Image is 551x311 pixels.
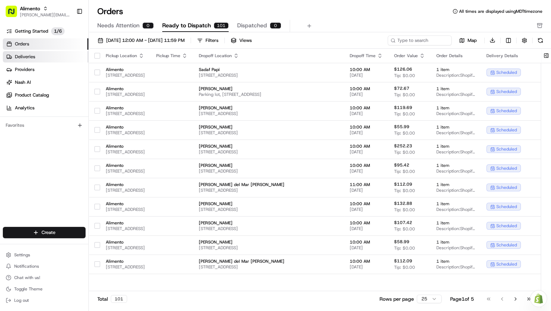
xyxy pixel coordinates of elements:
[3,26,88,37] a: Getting Started1/6
[156,53,187,59] div: Pickup Time
[468,37,477,44] span: Map
[42,229,55,236] span: Create
[14,263,39,269] span: Notifications
[106,124,145,130] span: Alimento
[350,245,383,251] span: [DATE]
[199,220,338,226] span: [PERSON_NAME]
[350,163,383,168] span: 10:00 AM
[436,130,475,136] span: Description: Shopify Order #10354 for [PERSON_NAME]
[106,130,145,136] span: [STREET_ADDRESS]
[106,92,145,97] span: [STREET_ADDRESS]
[350,92,383,97] span: [DATE]
[24,75,90,81] div: We're available if you need us!
[394,220,412,225] span: $107.42
[97,21,140,30] span: Needs Attention
[106,143,145,149] span: Alimento
[436,201,475,207] span: 1 item
[15,105,34,111] span: Analytics
[3,250,86,260] button: Settings
[15,54,35,60] span: Deliveries
[459,9,542,14] span: All times are displayed using MDT timezone
[106,111,145,116] span: [STREET_ADDRESS]
[394,188,415,193] span: Tip: $0.00
[14,103,54,110] span: Knowledge Base
[50,120,86,126] a: Powered byPylon
[394,53,425,59] div: Order Value
[106,72,145,78] span: [STREET_ADDRESS]
[94,36,188,45] button: [DATE] 12:00 AM - [DATE] 11:59 PM
[394,181,412,187] span: $112.09
[350,105,383,111] span: 10:00 AM
[15,79,31,86] span: Nash AI
[436,111,475,116] span: Description: Shopify Order #10350 for [PERSON_NAME]
[199,201,338,207] span: [PERSON_NAME]
[350,226,383,231] span: [DATE]
[394,149,415,155] span: Tip: $0.00
[4,100,57,113] a: 📗Knowledge Base
[3,38,88,50] a: Orders
[199,72,338,78] span: [STREET_ADDRESS]
[199,264,338,270] span: [STREET_ADDRESS]
[388,36,452,45] input: Type to search
[67,103,114,110] span: API Documentation
[199,258,338,264] span: [PERSON_NAME] del Mar [PERSON_NAME]
[106,67,145,72] span: Alimento
[350,124,383,130] span: 10:00 AM
[270,22,281,29] div: 0
[194,36,222,45] button: Filters
[350,207,383,212] span: [DATE]
[206,37,218,44] div: Filters
[199,226,338,231] span: [STREET_ADDRESS]
[106,201,145,207] span: Alimento
[350,130,383,136] span: [DATE]
[199,86,338,92] span: [PERSON_NAME]
[3,77,88,88] a: Nash AI
[350,143,383,149] span: 10:00 AM
[350,72,383,78] span: [DATE]
[7,28,129,40] p: Welcome 👋
[394,239,409,245] span: $58.99
[350,187,383,193] span: [DATE]
[350,86,383,92] span: 10:00 AM
[214,22,229,29] div: 101
[535,36,545,45] button: Refresh
[199,245,338,251] span: [STREET_ADDRESS]
[394,130,415,136] span: Tip: $0.00
[350,149,383,155] span: [DATE]
[350,239,383,245] span: 10:00 AM
[106,264,145,270] span: [STREET_ADDRESS]
[3,284,86,294] button: Toggle Theme
[97,6,123,17] h1: Orders
[496,185,517,190] span: scheduled
[394,124,409,130] span: $55.99
[350,168,383,174] span: [DATE]
[106,226,145,231] span: [STREET_ADDRESS]
[106,187,145,193] span: [STREET_ADDRESS]
[199,168,338,174] span: [STREET_ADDRESS]
[394,66,412,72] span: $126.06
[436,220,475,226] span: 1 item
[496,165,517,171] span: scheduled
[106,86,145,92] span: Alimento
[394,162,409,168] span: $95.42
[18,46,117,53] input: Clear
[199,187,338,193] span: [STREET_ADDRESS]
[106,182,145,187] span: Alimento
[350,111,383,116] span: [DATE]
[436,187,475,193] span: Description: Shopify Order #10375 for [PERSON_NAME] del Mar [PERSON_NAME]
[3,89,88,101] a: Product Catalog
[106,220,145,226] span: Alimento
[199,149,338,155] span: [STREET_ADDRESS]
[394,111,415,117] span: Tip: $0.00
[496,146,517,152] span: scheduled
[15,92,49,98] span: Product Catalog
[97,295,127,303] div: Total
[20,12,71,18] span: [PERSON_NAME][EMAIL_ADDRESS][DOMAIN_NAME]
[14,252,30,258] span: Settings
[436,207,475,212] span: Description: Shopify Order #10487 for [PERSON_NAME]
[394,201,412,206] span: $132.88
[162,21,211,30] span: Ready to Dispatch
[106,207,145,212] span: [STREET_ADDRESS]
[3,227,86,238] button: Create
[496,261,517,267] span: scheduled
